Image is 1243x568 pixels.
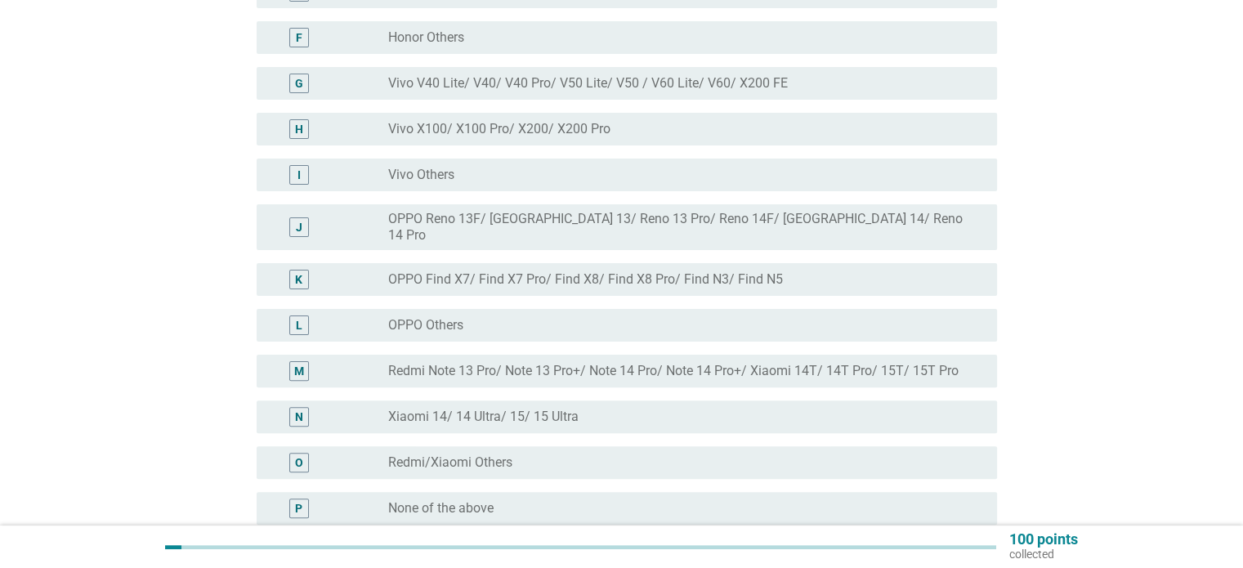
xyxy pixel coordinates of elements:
[297,167,301,184] div: I
[295,500,302,517] div: P
[296,317,302,334] div: L
[388,211,970,244] label: OPPO Reno 13F/ [GEOGRAPHIC_DATA] 13/ Reno 13 Pro/ Reno 14F/ [GEOGRAPHIC_DATA] 14/ Reno 14 Pro
[295,75,303,92] div: G
[294,363,304,380] div: M
[388,271,783,288] label: OPPO Find X7/ Find X7 Pro/ Find X8/ Find X8 Pro/ Find N3/ Find N5
[296,29,302,47] div: F
[388,409,579,425] label: Xiaomi 14/ 14 Ultra/ 15/ 15 Ultra
[388,454,512,471] label: Redmi/Xiaomi Others
[295,121,303,138] div: H
[388,121,610,137] label: Vivo X100/ X100 Pro/ X200/ X200 Pro
[295,271,302,288] div: K
[1009,547,1078,561] p: collected
[388,75,788,92] label: Vivo V40 Lite/ V40/ V40 Pro/ V50 Lite/ V50 / V60 Lite/ V60/ X200 FE
[388,363,959,379] label: Redmi Note 13 Pro/ Note 13 Pro+/ Note 14 Pro/ Note 14 Pro+/ Xiaomi 14T/ 14T Pro/ 15T/ 15T Pro
[295,454,303,472] div: O
[296,219,302,236] div: J
[1009,532,1078,547] p: 100 points
[388,317,463,333] label: OPPO Others
[388,500,494,517] label: None of the above
[295,409,303,426] div: N
[388,29,464,46] label: Honor Others
[388,167,454,183] label: Vivo Others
